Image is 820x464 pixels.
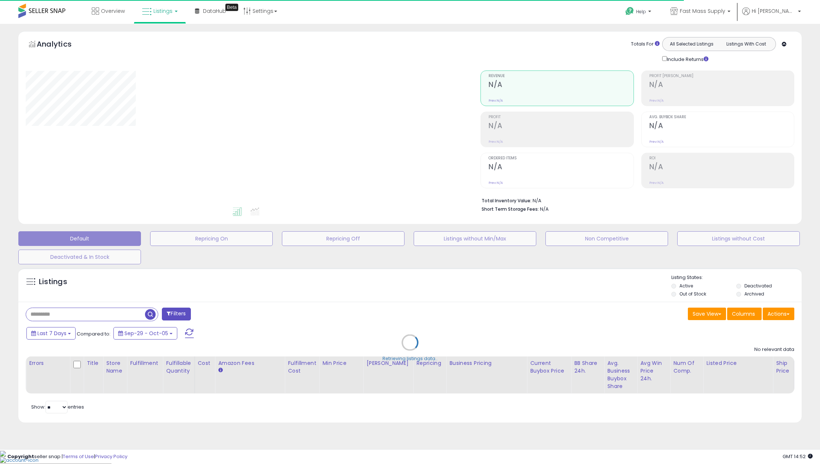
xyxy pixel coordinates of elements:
[282,231,404,246] button: Repricing Off
[631,41,660,48] div: Totals For
[225,4,238,11] div: Tooltip anchor
[489,115,634,119] span: Profit
[482,196,789,204] li: N/A
[677,231,800,246] button: Listings without Cost
[489,98,503,103] small: Prev: N/A
[489,181,503,185] small: Prev: N/A
[649,181,664,185] small: Prev: N/A
[489,80,634,90] h2: N/A
[540,206,549,213] span: N/A
[680,7,725,15] span: Fast Mass Supply
[657,55,717,63] div: Include Returns
[719,39,773,49] button: Listings With Cost
[489,122,634,131] h2: N/A
[37,39,86,51] h5: Analytics
[649,156,794,160] span: ROI
[649,163,794,173] h2: N/A
[742,7,801,24] a: Hi [PERSON_NAME]
[482,206,539,212] b: Short Term Storage Fees:
[625,7,634,16] i: Get Help
[664,39,719,49] button: All Selected Listings
[18,231,141,246] button: Default
[482,197,531,204] b: Total Inventory Value:
[636,8,646,15] span: Help
[489,163,634,173] h2: N/A
[649,122,794,131] h2: N/A
[203,7,226,15] span: DataHub
[18,250,141,264] button: Deactivated & In Stock
[489,74,634,78] span: Revenue
[101,7,125,15] span: Overview
[649,74,794,78] span: Profit [PERSON_NAME]
[649,139,664,144] small: Prev: N/A
[649,115,794,119] span: Avg. Buybox Share
[752,7,796,15] span: Hi [PERSON_NAME]
[489,156,634,160] span: Ordered Items
[414,231,536,246] button: Listings without Min/Max
[649,80,794,90] h2: N/A
[489,139,503,144] small: Prev: N/A
[649,98,664,103] small: Prev: N/A
[620,1,658,24] a: Help
[150,231,273,246] button: Repricing On
[545,231,668,246] button: Non Competitive
[382,355,438,362] div: Retrieving listings data..
[153,7,173,15] span: Listings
